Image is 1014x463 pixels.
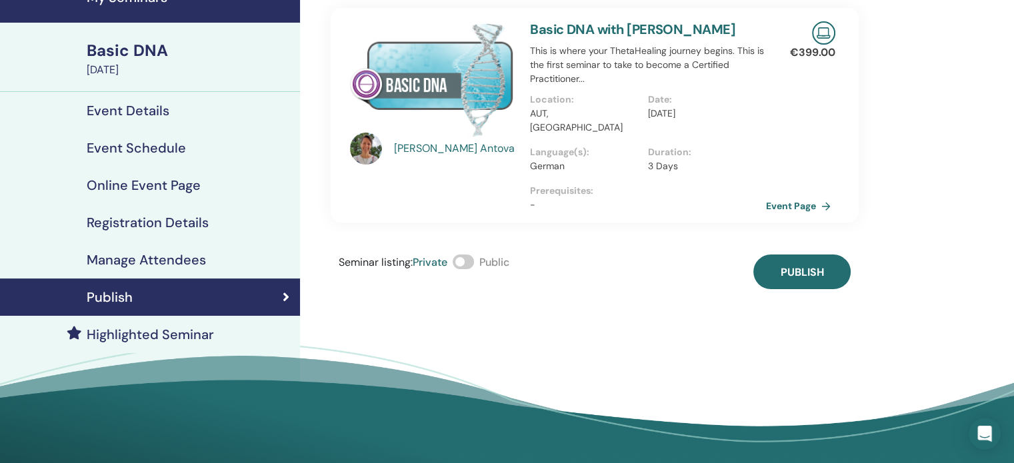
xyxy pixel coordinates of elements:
[87,39,292,62] div: Basic DNA
[339,255,413,269] span: Seminar listing :
[648,93,758,107] p: Date :
[87,140,186,156] h4: Event Schedule
[530,184,766,198] p: Prerequisites :
[781,265,824,279] span: Publish
[350,21,514,137] img: Basic DNA
[530,44,766,86] p: This is where your ThetaHealing journey begins. This is the first seminar to take to become a Cer...
[530,198,766,212] p: -
[530,159,640,173] p: German
[812,21,835,45] img: Live Online Seminar
[530,21,735,38] a: Basic DNA with [PERSON_NAME]
[648,159,758,173] p: 3 Days
[87,177,201,193] h4: Online Event Page
[530,107,640,135] p: AUT, [GEOGRAPHIC_DATA]
[87,103,169,119] h4: Event Details
[79,39,300,78] a: Basic DNA[DATE]
[394,141,517,157] a: [PERSON_NAME] Antova
[790,45,835,61] p: € 399.00
[648,145,758,159] p: Duration :
[648,107,758,121] p: [DATE]
[530,93,640,107] p: Location :
[753,254,851,289] button: Publish
[969,418,1001,450] div: Open Intercom Messenger
[87,252,206,268] h4: Manage Attendees
[350,133,382,165] img: default.jpg
[87,215,209,231] h4: Registration Details
[413,255,447,269] span: Private
[530,145,640,159] p: Language(s) :
[87,326,214,342] h4: Highlighted Seminar
[87,62,292,78] div: [DATE]
[479,255,509,269] span: Public
[766,196,836,216] a: Event Page
[87,289,133,305] h4: Publish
